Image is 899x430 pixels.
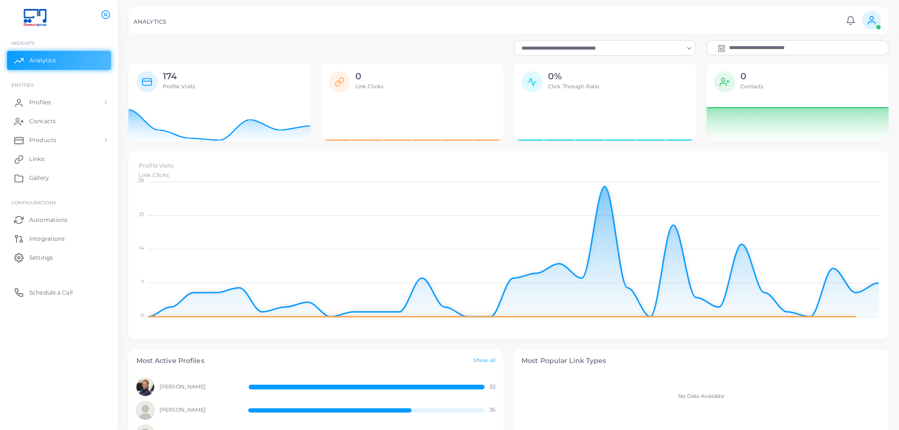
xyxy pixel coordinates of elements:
span: INSIGHTS [11,40,34,46]
h2: 174 [163,71,195,82]
span: Analytics [29,56,56,65]
h4: Most Popular Link Types [521,357,881,365]
span: Profile Visits [139,162,174,169]
a: Show all [473,357,496,365]
a: Links [7,150,111,169]
a: Settings [7,248,111,267]
h2: 0% [548,71,599,82]
span: Schedule a Call [29,288,73,297]
span: Click Through Ratio [548,83,599,90]
span: Integrations [29,235,65,243]
span: Links [29,155,44,163]
span: [PERSON_NAME] [160,406,238,414]
a: Analytics [7,51,111,70]
span: Contacts [740,83,763,90]
div: Search for option [514,40,696,55]
span: Settings [29,253,53,262]
tspan: 28 [138,177,144,184]
a: Integrations [7,229,111,248]
span: Gallery [29,174,49,182]
span: Configurations [11,200,56,205]
a: Gallery [7,169,111,187]
span: [PERSON_NAME] [160,383,238,391]
h2: 0 [740,71,763,82]
span: Link Clicks [355,83,383,90]
a: Contacts [7,112,111,131]
span: ENTITIES [11,82,34,88]
img: avatar [136,378,155,396]
div: No Data Available [521,373,881,420]
span: Automations [29,216,67,224]
tspan: 7 [141,278,144,285]
span: Link Clicks [139,171,169,178]
span: Products [29,136,56,144]
tspan: 14 [139,245,144,252]
a: Schedule a Call [7,283,111,302]
tspan: 21 [139,211,144,218]
a: Products [7,131,111,150]
img: logo [8,9,61,26]
span: 52 [490,383,496,391]
a: Profiles [7,93,111,112]
span: Contacts [29,117,56,126]
h2: 0 [355,71,383,82]
input: Search for option [518,43,683,53]
h4: Most Active Profiles [136,357,204,365]
img: avatar [136,401,155,420]
span: Profiles [29,98,51,107]
span: Profile Visits [163,83,195,90]
h5: ANALYTICS [134,18,166,25]
tspan: 0 [141,312,144,319]
span: 36 [489,406,496,414]
a: Automations [7,210,111,229]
